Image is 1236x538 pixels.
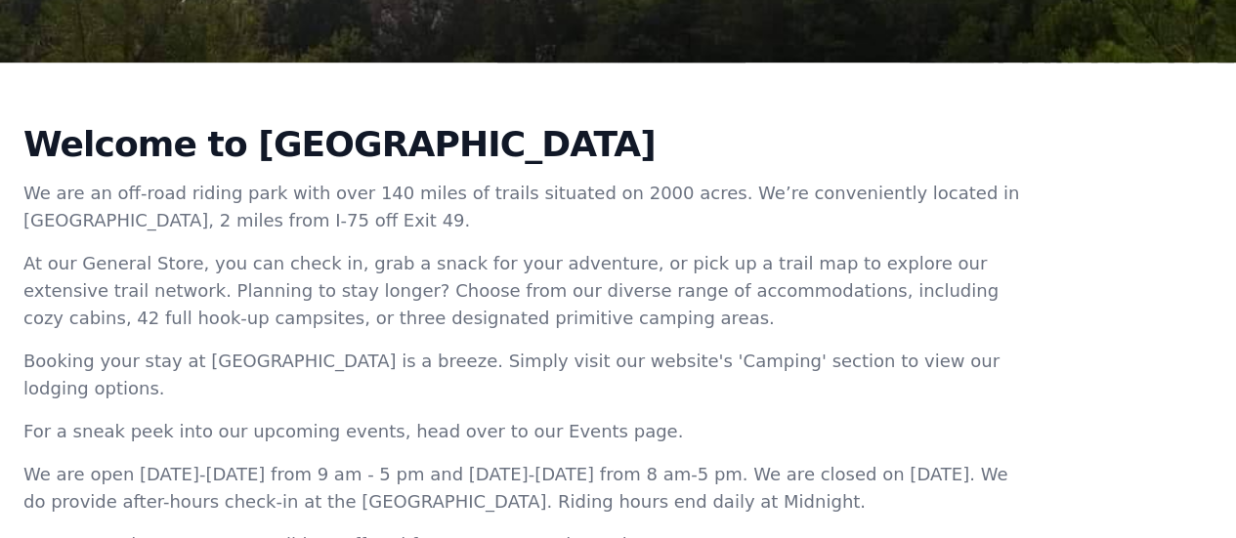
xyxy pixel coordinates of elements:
h2: Welcome to [GEOGRAPHIC_DATA] [23,125,1024,164]
p: At our General Store, you can check in, grab a snack for your adventure, or pick up a trail map t... [23,250,1024,332]
p: For a sneak peek into our upcoming events, head over to our Events page. [23,418,1024,445]
p: Booking your stay at [GEOGRAPHIC_DATA] is a breeze. Simply visit our website's 'Camping' section ... [23,348,1024,402]
p: We are open [DATE]-[DATE] from 9 am - 5 pm and [DATE]-[DATE] from 8 am-5 pm. We are closed on [DA... [23,461,1024,516]
p: We are an off-road riding park with over 140 miles of trails situated on 2000 acres. We’re conven... [23,180,1024,234]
